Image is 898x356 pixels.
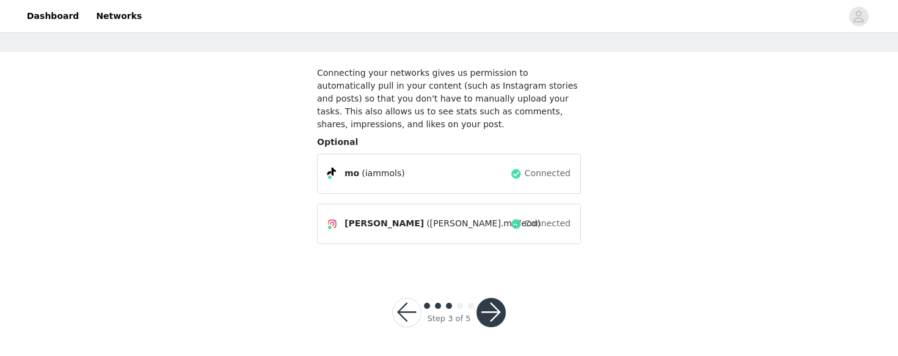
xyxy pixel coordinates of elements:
[426,217,541,230] span: ([PERSON_NAME].mclleod)
[345,167,359,180] span: mo
[89,2,149,30] a: Networks
[362,167,404,180] span: (iammols)
[853,7,864,26] div: avatar
[317,137,358,147] span: Optional
[525,217,571,230] span: Connected
[525,167,571,180] span: Connected
[317,67,581,131] h4: Connecting your networks gives us permission to automatically pull in your content (such as Insta...
[20,2,86,30] a: Dashboard
[427,313,470,325] div: Step 3 of 5
[345,217,424,230] span: [PERSON_NAME]
[327,219,337,229] img: Instagram Icon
